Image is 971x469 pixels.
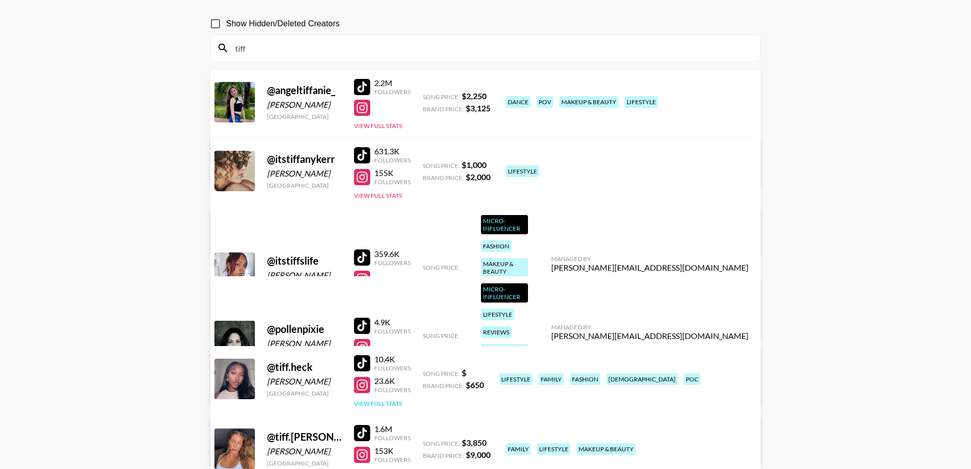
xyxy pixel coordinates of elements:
div: Managed By [551,255,748,263]
span: Song Price: [423,93,460,101]
div: fashion [481,240,511,252]
span: Brand Price: [423,174,464,182]
div: [GEOGRAPHIC_DATA] [267,113,342,120]
span: Song Price: [423,440,460,447]
div: [PERSON_NAME] [267,338,342,349]
div: [DEMOGRAPHIC_DATA] [606,373,678,385]
strong: $ 2,000 [466,172,491,182]
div: 631.3K [374,146,411,156]
button: View Full Stats [354,192,402,199]
div: family [539,373,564,385]
div: [GEOGRAPHIC_DATA] [267,390,342,397]
div: food & drink [481,344,528,363]
div: [PERSON_NAME][EMAIL_ADDRESS][DOMAIN_NAME] [551,263,748,273]
div: Followers [374,178,411,186]
div: reviews [481,326,511,338]
div: lifestyle [499,373,533,385]
div: 2.2M [374,78,411,88]
strong: $ 650 [466,380,484,390]
strong: $ 3,125 [466,103,491,113]
div: @ angeltiffanie_ [267,84,342,97]
div: poc [684,373,700,385]
div: Followers [374,156,411,164]
div: [PERSON_NAME] [267,100,342,110]
button: View Full Stats [354,400,402,407]
span: Song Price: [423,370,460,377]
div: 153K [374,446,411,456]
div: dance [506,96,531,108]
div: [PERSON_NAME] [267,168,342,179]
div: lifestyle [537,443,570,455]
div: Followers [374,364,411,372]
span: Brand Price: [423,382,464,390]
strong: $ [462,368,466,377]
div: makeup & beauty [577,443,636,455]
strong: $ 2,250 [462,91,487,101]
strong: $ 9,000 [466,450,491,459]
strong: $ 3,850 [462,438,487,447]
div: 155K [374,168,411,178]
div: family [506,443,531,455]
div: Followers [374,456,411,463]
div: Micro-Influencer [481,215,528,234]
div: @ tiff.[PERSON_NAME] [267,431,342,443]
span: Brand Price: [423,276,464,283]
div: Followers [374,386,411,394]
div: makeup & beauty [559,96,619,108]
div: [GEOGRAPHIC_DATA] [267,459,342,467]
div: [PERSON_NAME] [267,270,342,280]
div: Followers [374,434,411,442]
div: lifestyle [506,165,539,177]
div: @ tiff.heck [267,361,342,373]
button: View Full Stats [354,122,402,130]
span: Brand Price: [423,452,464,459]
div: makeup & beauty [481,258,528,277]
div: pov [537,96,553,108]
div: Followers [374,259,411,267]
div: lifestyle [625,96,658,108]
div: lifestyle [481,309,514,320]
div: [PERSON_NAME] [267,376,342,387]
div: Followers [374,327,411,335]
span: Show Hidden/Deleted Creators [226,18,340,30]
span: Brand Price: [423,344,464,352]
input: Search by User Name [229,40,754,56]
div: 359.6K [374,249,411,259]
div: 10.4K [374,354,411,364]
span: Song Price: [423,162,460,169]
div: Followers [374,88,411,96]
div: Managed By [551,323,748,331]
span: Brand Price: [423,105,464,113]
div: [GEOGRAPHIC_DATA] [267,182,342,189]
div: @ pollenpixie [267,323,342,335]
div: fashion [570,373,600,385]
div: 4.9K [374,317,411,327]
div: [PERSON_NAME] [267,446,342,456]
div: [PERSON_NAME][EMAIL_ADDRESS][DOMAIN_NAME] [551,331,748,341]
div: @ itstiffslife [267,254,342,267]
strong: $ 1,000 [462,160,487,169]
div: 23.6K [374,376,411,386]
span: Song Price: [423,332,460,339]
div: 1.6M [374,424,411,434]
div: @ itstiffanykerr [267,153,342,165]
div: Micro-Influencer [481,283,528,303]
span: Song Price: [423,264,460,271]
